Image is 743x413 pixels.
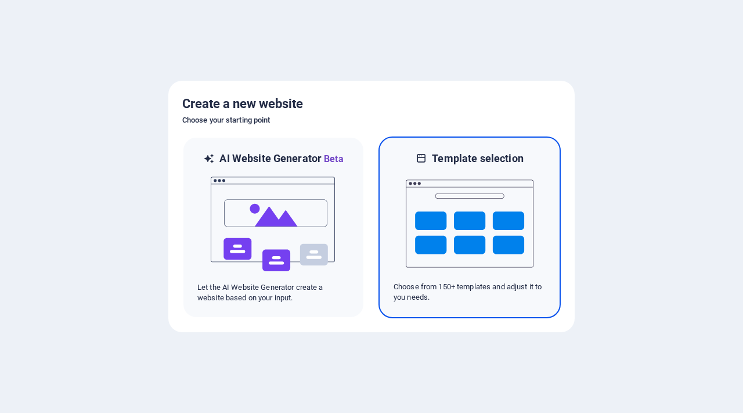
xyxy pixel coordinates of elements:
h6: Choose your starting point [182,113,561,127]
p: Let the AI Website Generator create a website based on your input. [197,282,349,303]
div: Template selectionChoose from 150+ templates and adjust it to you needs. [378,137,561,318]
h5: Create a new website [182,95,561,113]
p: Choose from 150+ templates and adjust it to you needs. [394,282,546,303]
h6: AI Website Generator [219,152,343,166]
h6: Template selection [432,152,523,166]
img: ai [210,166,337,282]
span: Beta [322,153,344,164]
div: AI Website GeneratorBetaaiLet the AI Website Generator create a website based on your input. [182,137,365,318]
